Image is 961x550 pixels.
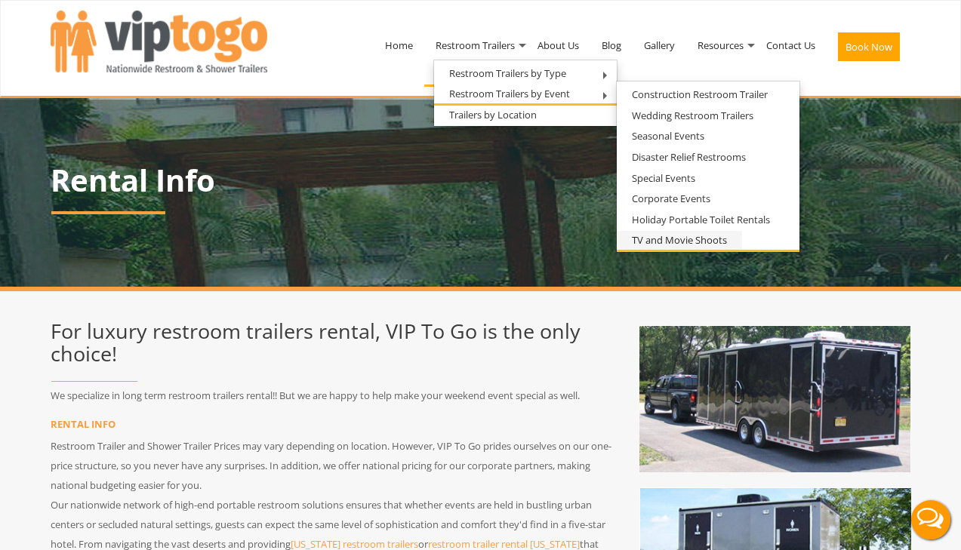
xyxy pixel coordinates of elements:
a: Home [374,6,424,84]
img: VIPTOGO [51,11,267,72]
a: Construction Restroom Trailer [617,85,783,104]
a: Restroom Trailers by Event [434,84,585,103]
a: TV and Movie Shoots [617,231,742,250]
button: Live Chat [901,490,961,550]
p: Restroom Trailer and Shower Trailer Prices may vary depending on location. However, VIP To Go pri... [51,436,617,495]
a: Restroom Trailers [424,6,526,84]
a: Resources [686,6,755,84]
img: Washroom Trailer [639,325,911,472]
p: We specialize in long term restroom trailers rental!! But we are happy to help make your weekend ... [51,386,617,405]
a: Corporate Events [617,189,725,208]
a: Seasonal Events [617,127,719,146]
h1: Rental Info [51,164,911,197]
h2: For luxury restroom trailers rental, VIP To Go is the only choice! [51,320,617,364]
a: Contact Us [755,6,827,84]
a: Restroom Trailers by Type [434,64,581,83]
h3: RENTAL INFO [51,419,617,429]
a: Trailers by Location [434,106,552,124]
a: Disaster Relief Restrooms [617,148,761,167]
a: Special Events [617,169,710,188]
a: Gallery [633,6,686,84]
a: Wedding Restroom Trailers [617,106,768,125]
a: Blog [590,6,633,84]
a: Holiday Portable Toilet Rentals [617,210,785,229]
a: About Us [526,6,590,84]
button: Book Now [838,32,900,61]
a: Book Now [827,6,911,94]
